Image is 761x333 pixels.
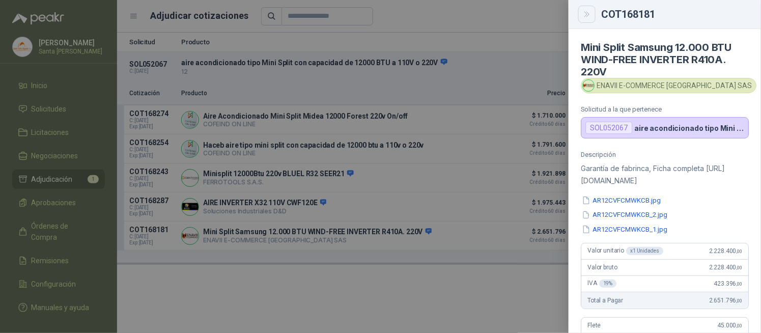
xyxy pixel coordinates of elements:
[581,195,662,206] button: AR12CVFCMWKCB.jpg
[585,122,632,134] div: SOL052067
[587,264,617,271] span: Valor bruto
[581,151,749,158] p: Descripción
[736,323,742,328] span: ,00
[587,297,623,304] span: Total a Pagar
[736,248,742,254] span: ,00
[714,280,742,287] span: 423.396
[581,224,668,235] button: AR12CVFCMWKCB_1.jpg
[626,247,663,255] div: x 1 Unidades
[581,210,668,220] button: AR12CVFCMWKCB_2.jpg
[709,264,742,271] span: 2.228.400
[581,105,749,113] p: Solicitud a la que pertenece
[736,265,742,270] span: ,00
[709,247,742,255] span: 2.228.400
[599,280,617,288] div: 19 %
[581,8,593,20] button: Close
[581,78,756,93] div: ENAVII E-COMMERCE [GEOGRAPHIC_DATA] SAS
[634,124,744,132] p: aire acondicionado tipo Mini Split con capacidad de 12000 BTU a 110V o 220V
[587,280,616,288] span: IVA
[601,9,749,19] div: COT168181
[583,80,594,91] img: Company Logo
[587,247,663,255] span: Valor unitario
[709,297,742,304] span: 2.651.796
[717,322,742,329] span: 45.000
[736,298,742,303] span: ,00
[587,322,601,329] span: Flete
[736,281,742,287] span: ,00
[581,41,749,78] h4: Mini Split Samsung 12.000 BTU WIND-FREE INVERTER R410A. 220V
[581,162,749,187] p: Garantía de fabrinca, Ficha completa [URL][DOMAIN_NAME]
